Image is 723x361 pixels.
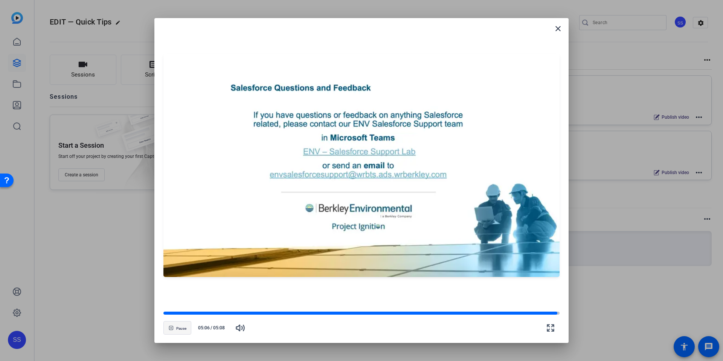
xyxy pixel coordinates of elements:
div: / [194,324,228,331]
span: 05:08 [213,324,229,331]
span: 05:06 [194,324,210,331]
span: Pause [176,326,186,331]
button: Mute [231,319,249,337]
mat-icon: close [554,24,563,33]
button: Pause [163,321,191,335]
button: Fullscreen [541,319,560,337]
